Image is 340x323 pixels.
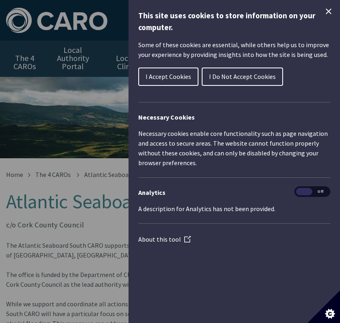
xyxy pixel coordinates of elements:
h1: This site uses cookies to store information on your computer. [138,10,330,33]
p: A description for Analytics has not been provided. [138,204,330,214]
a: About this tool [138,235,191,243]
span: I Accept Cookies [146,72,191,81]
button: Set cookie preferences [307,290,340,323]
button: I Do Not Accept Cookies [202,68,283,86]
h3: Analytics [138,188,330,197]
span: On [296,188,312,196]
p: Necessary cookies enable core functionality such as page navigation and access to secure areas. T... [138,129,330,168]
p: Some of these cookies are essential, while others help us to improve your experience by providing... [138,40,330,59]
button: Close Cookie Control [324,7,333,16]
span: I Do Not Accept Cookies [209,72,276,81]
span: Off [312,188,329,196]
h2: Necessary Cookies [138,112,330,122]
button: I Accept Cookies [138,68,198,86]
